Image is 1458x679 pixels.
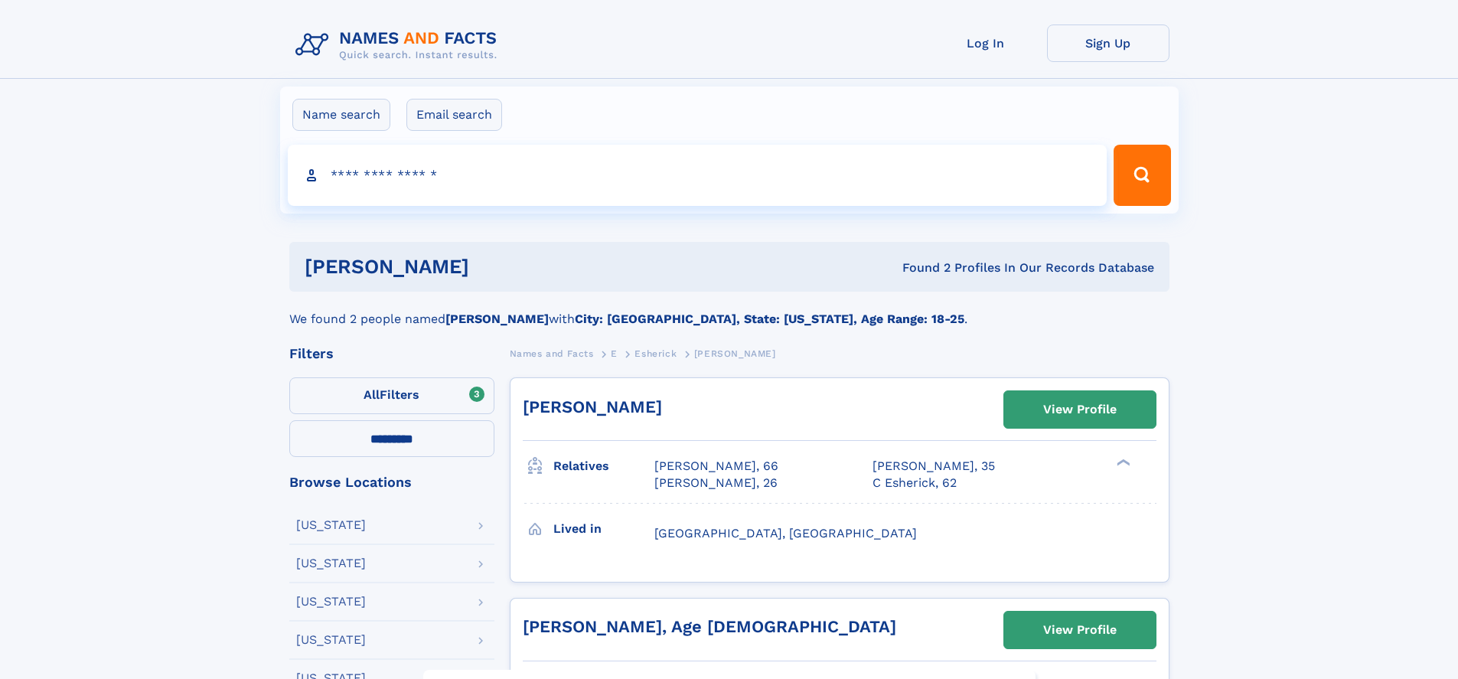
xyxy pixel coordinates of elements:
[575,312,964,326] b: City: [GEOGRAPHIC_DATA], State: [US_STATE], Age Range: 18-25
[873,458,995,475] a: [PERSON_NAME], 35
[925,24,1047,62] a: Log In
[611,348,618,359] span: E
[1113,458,1131,468] div: ❯
[445,312,549,326] b: [PERSON_NAME]
[686,260,1154,276] div: Found 2 Profiles In Our Records Database
[873,475,957,491] a: C Esherick, 62
[288,145,1107,206] input: search input
[1047,24,1169,62] a: Sign Up
[510,344,594,363] a: Names and Facts
[694,348,776,359] span: [PERSON_NAME]
[406,99,502,131] label: Email search
[292,99,390,131] label: Name search
[654,526,917,540] span: [GEOGRAPHIC_DATA], [GEOGRAPHIC_DATA]
[289,347,494,361] div: Filters
[523,617,896,636] a: [PERSON_NAME], Age [DEMOGRAPHIC_DATA]
[296,634,366,646] div: [US_STATE]
[296,557,366,570] div: [US_STATE]
[1004,612,1156,648] a: View Profile
[634,348,677,359] span: Esherick
[553,516,654,542] h3: Lived in
[305,257,686,276] h1: [PERSON_NAME]
[289,24,510,66] img: Logo Names and Facts
[289,292,1169,328] div: We found 2 people named with .
[289,377,494,414] label: Filters
[1043,612,1117,648] div: View Profile
[289,475,494,489] div: Browse Locations
[654,475,778,491] a: [PERSON_NAME], 26
[1114,145,1170,206] button: Search Button
[611,344,618,363] a: E
[296,519,366,531] div: [US_STATE]
[296,596,366,608] div: [US_STATE]
[553,453,654,479] h3: Relatives
[654,458,778,475] a: [PERSON_NAME], 66
[364,387,380,402] span: All
[1004,391,1156,428] a: View Profile
[1043,392,1117,427] div: View Profile
[523,397,662,416] a: [PERSON_NAME]
[634,344,677,363] a: Esherick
